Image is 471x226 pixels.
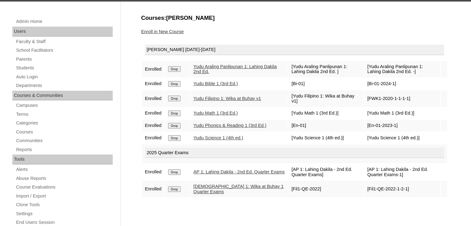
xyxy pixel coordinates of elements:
[288,61,364,77] td: [Yudu Araling Panlipunan 1: Lahing Dakila 2nd Ed. ]
[364,181,440,197] td: [Fil1-QE-2022-1-2-1]
[364,61,440,77] td: [Yudu Araling Panlipunan 1: Lahing Dakila 2nd Ed. -]
[168,96,180,101] input: Drop
[15,64,113,72] a: Students
[15,183,113,191] a: Course Evaluations
[141,29,184,34] a: Enroll in New Course
[15,82,113,89] a: Departments
[194,96,261,101] a: Yudu Filipino 1: Wika at Buhay v1
[142,107,165,119] td: Enrolled
[142,78,165,90] td: Enrolled
[288,164,364,180] td: [AP 1: Lahing Dakila - 2nd Ed. Quarter Exams]
[15,128,113,136] a: Courses
[15,175,113,182] a: Abuse Reports
[364,164,440,180] td: [AP 1: Lahing Dakila - 2nd Ed. Quarter Exams-1]
[364,120,440,132] td: [En-01-2023-1]
[288,132,364,144] td: [Yudu Science 1 (4th ed.)]
[194,64,277,74] a: Yudu Araling Panlipunan 1: Lahing Dakila 2nd Ed.
[15,55,113,63] a: Parents
[364,107,440,119] td: [Yudu Math 1 (3rd Ed.)]
[288,181,364,197] td: [Fil1-QE-2022]
[145,148,444,158] div: 2025 Quarter Exams
[15,192,113,200] a: Import / Export
[142,132,165,144] td: Enrolled
[288,107,364,119] td: [Yudu Math 1 (3rd Ed.)]
[364,90,440,107] td: [FWK1-2020-1-1-1-1]
[12,27,113,37] div: Users
[168,135,180,141] input: Drop
[168,123,180,128] input: Drop
[142,90,165,107] td: Enrolled
[15,119,113,127] a: Categories
[15,111,113,118] a: Terms
[15,18,113,25] a: Admin Home
[142,61,165,77] td: Enrolled
[288,78,364,90] td: [Bi-01]
[168,66,180,72] input: Drop
[12,154,113,164] div: Tools
[15,201,113,209] a: Clone Tools
[194,169,285,174] a: AP 1: Lahing Dakila - 2nd Ed. Quarter Exams
[15,46,113,54] a: School Facilitators
[145,45,444,55] div: [PERSON_NAME] [DATE]-[DATE]
[168,111,180,116] input: Drop
[142,181,165,197] td: Enrolled
[288,90,364,107] td: [Yudu Filipino 1: Wika at Buhay v1]
[141,14,448,22] h3: Courses:[PERSON_NAME]
[142,120,165,132] td: Enrolled
[15,166,113,173] a: Alerts
[194,184,284,194] a: [DEMOGRAPHIC_DATA] 1: Wika at Buhay 1 Quarter Exams
[168,81,180,87] input: Drop
[15,102,113,109] a: Campuses
[194,81,238,86] a: Yudu Bible 1 (3rd Ed.)
[194,123,266,128] a: Yudu Phonics & Reading 1 (3rd Ed.)
[168,186,180,192] input: Drop
[15,73,113,81] a: Auto Login
[142,164,165,180] td: Enrolled
[15,210,113,218] a: Settings
[364,78,440,90] td: [Bi-01-2024-1]
[15,146,113,154] a: Reports
[364,132,440,144] td: [Yudu Science 1 (4th ed.)]
[168,169,180,175] input: Drop
[15,38,113,46] a: Faculty & Staff
[288,120,364,132] td: [En-01]
[194,135,243,140] a: Yudu Science 1 (4th ed.)
[194,111,238,115] a: Yudu Math 1 (3rd Ed.)
[12,91,113,101] div: Courses & Communities
[15,137,113,145] a: Communities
